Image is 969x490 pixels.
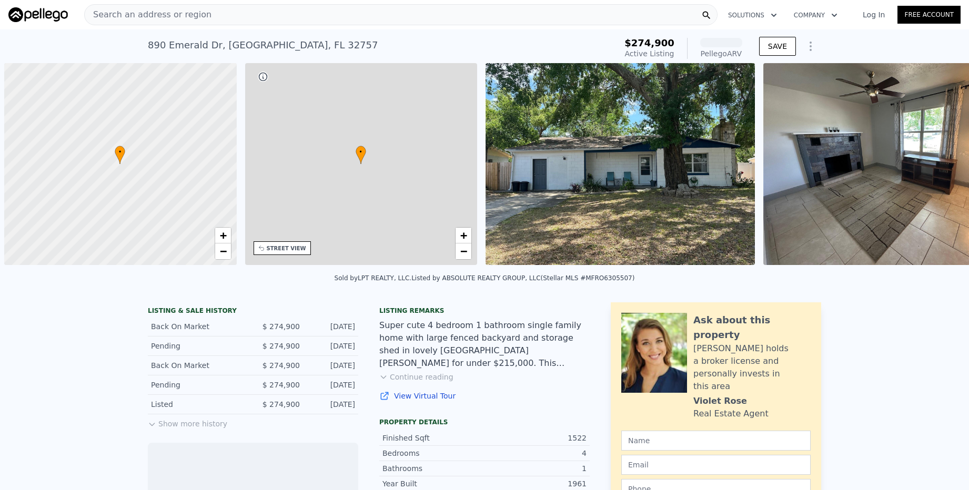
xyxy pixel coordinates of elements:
div: [DATE] [308,321,355,332]
a: View Virtual Tour [379,391,590,401]
div: Listed [151,399,245,410]
a: Free Account [897,6,961,24]
span: − [219,244,226,258]
div: 4 [484,448,587,458]
span: $274,900 [624,37,674,48]
span: Search an address or region [85,8,211,21]
div: Ask about this property [693,313,811,342]
div: Bathrooms [382,463,484,474]
div: Finished Sqft [382,433,484,443]
span: + [460,229,467,242]
div: 890 Emerald Dr , [GEOGRAPHIC_DATA] , FL 32757 [148,38,378,53]
div: Bedrooms [382,448,484,458]
input: Email [621,455,811,475]
span: $ 274,900 [263,361,300,370]
button: Show Options [800,36,821,57]
span: • [356,147,366,157]
div: [PERSON_NAME] holds a broker license and personally invests in this area [693,342,811,393]
button: Continue reading [379,372,453,382]
div: Super cute 4 bedroom 1 bathroom single family home with large fenced backyard and storage shed in... [379,319,590,370]
div: [DATE] [308,399,355,410]
div: Pending [151,380,245,390]
a: Zoom in [456,228,471,243]
span: + [219,229,226,242]
a: Log In [850,9,897,20]
input: Name [621,431,811,451]
div: Pending [151,341,245,351]
div: 1961 [484,478,587,489]
div: STREET VIEW [267,244,306,252]
div: [DATE] [308,341,355,351]
div: Real Estate Agent [693,407,769,420]
div: Listing remarks [379,307,590,315]
a: Zoom in [215,228,231,243]
div: Listed by ABSOLUTE REALTY GROUP, LLC (Stellar MLS #MFRO6305507) [411,274,634,282]
div: Violet Rose [693,395,747,407]
div: Back On Market [151,360,245,371]
div: [DATE] [308,380,355,390]
a: Zoom out [456,243,471,259]
button: Company [785,6,846,25]
div: [DATE] [308,360,355,371]
div: LISTING & SALE HISTORY [148,307,358,317]
div: • [356,146,366,164]
div: Back On Market [151,321,245,332]
span: $ 274,900 [263,381,300,389]
span: Active Listing [625,49,674,58]
div: 1 [484,463,587,474]
img: Pellego [8,7,68,22]
span: $ 274,900 [263,322,300,331]
a: Zoom out [215,243,231,259]
span: $ 274,900 [263,400,300,409]
span: • [115,147,125,157]
div: • [115,146,125,164]
div: Property details [379,418,590,426]
div: Pellego ARV [700,48,742,59]
span: − [460,244,467,258]
span: $ 274,900 [263,342,300,350]
button: Show more history [148,414,227,429]
button: Solutions [720,6,785,25]
img: Sale: 147599353 Parcel: 61896725 [486,63,755,265]
div: Sold by LPT REALTY, LLC . [335,274,412,282]
button: SAVE [759,37,796,56]
div: 1522 [484,433,587,443]
div: Year Built [382,478,484,489]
